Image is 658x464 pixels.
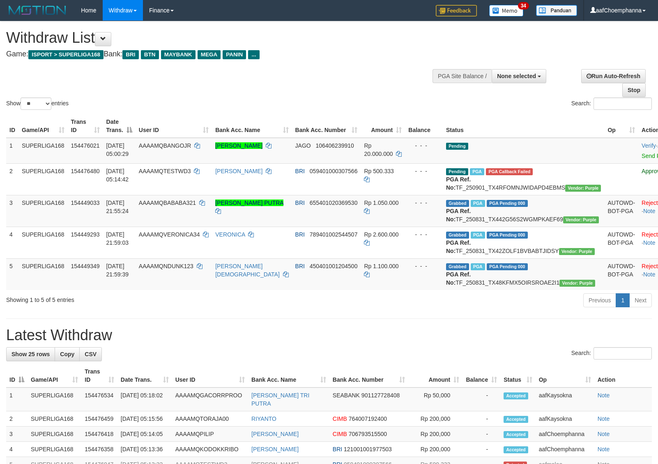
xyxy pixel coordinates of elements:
span: Copy 655401020369530 to clipboard [310,200,358,206]
a: Note [643,208,656,214]
th: Amount: activate to sort column ascending [361,114,405,138]
span: Accepted [504,416,528,423]
td: SUPERLIGA168 [28,387,81,411]
span: Copy 121001001977503 to clipboard [344,446,392,452]
th: Amount: activate to sort column ascending [408,364,463,387]
th: Bank Acc. Name: activate to sort column ascending [212,114,292,138]
td: SUPERLIGA168 [28,411,81,427]
div: PGA Site Balance / [433,69,492,83]
span: 154449349 [71,263,100,269]
span: MAYBANK [161,50,196,59]
td: SUPERLIGA168 [18,138,68,164]
span: Marked by aafheankoy [471,200,485,207]
span: 34 [518,2,529,9]
img: Feedback.jpg [436,5,477,16]
div: - - - [408,262,439,270]
span: Marked by aafmaleo [470,168,484,175]
span: Vendor URL: https://trx4.1velocity.biz [563,216,599,223]
td: 154476418 [81,427,117,442]
th: User ID: activate to sort column ascending [136,114,212,138]
span: BRI [295,263,305,269]
td: 154476459 [81,411,117,427]
span: CIMB [333,415,347,422]
td: AAAAMQGACORRPROO [172,387,248,411]
div: Showing 1 to 5 of 5 entries [6,292,268,304]
th: Trans ID: activate to sort column ascending [68,114,103,138]
a: [PERSON_NAME] [251,431,299,437]
span: Accepted [504,446,528,453]
a: Previous [583,293,616,307]
span: Rp 20.000.000 [364,142,393,157]
th: Bank Acc. Number: activate to sort column ascending [292,114,361,138]
div: - - - [408,230,439,239]
td: [DATE] 05:13:36 [117,442,172,457]
td: 2 [6,411,28,427]
td: aafChoemphanna [536,442,594,457]
span: Show 25 rows [12,351,50,357]
span: Rp 500.333 [364,168,393,174]
span: AAAAMQVERONICA34 [139,231,200,238]
span: BRI [333,446,342,452]
img: Button%20Memo.svg [489,5,524,16]
a: Note [598,415,610,422]
th: Date Trans.: activate to sort column ascending [117,364,172,387]
th: Bank Acc. Name: activate to sort column ascending [248,364,329,387]
th: ID: activate to sort column descending [6,364,28,387]
td: AAAAMQTORAJA00 [172,411,248,427]
td: SUPERLIGA168 [18,163,68,195]
span: AAAAMQTESTWD3 [139,168,191,174]
span: Copy 789401002544507 to clipboard [310,231,358,238]
td: TF_250831_TX48KFMX5OIRSROAE2I1 [443,258,604,290]
div: - - - [408,167,439,175]
label: Search: [571,97,652,110]
th: Bank Acc. Number: activate to sort column ascending [329,364,408,387]
img: MOTION_logo.png [6,4,69,16]
th: Status [443,114,604,138]
th: Game/API: activate to sort column ascending [18,114,68,138]
span: PGA Error [486,168,533,175]
span: Copy 106406239910 to clipboard [315,142,354,149]
a: [PERSON_NAME] [215,142,262,149]
span: PGA Pending [487,263,528,270]
span: 154476021 [71,142,100,149]
th: Date Trans.: activate to sort column descending [103,114,136,138]
span: BTN [141,50,159,59]
a: Note [643,239,656,246]
label: Show entries [6,97,69,110]
td: 3 [6,195,18,227]
span: [DATE] 21:59:39 [106,263,129,278]
a: [PERSON_NAME] PUTRA [215,200,283,206]
td: Rp 200,000 [408,427,463,442]
span: SEABANK [333,392,360,399]
td: AAAAMQKODOKKRIBO [172,442,248,457]
td: - [462,427,500,442]
a: Note [598,431,610,437]
a: Note [643,271,656,278]
td: 4 [6,227,18,258]
span: Copy 059401000307566 to clipboard [310,168,358,174]
td: aafChoemphanna [536,427,594,442]
a: [PERSON_NAME] [251,446,299,452]
span: Vendor URL: https://trx4.1velocity.biz [559,280,595,287]
td: 1 [6,138,18,164]
h1: Withdraw List [6,30,430,46]
span: Grabbed [446,263,469,270]
span: Rp 2.600.000 [364,231,398,238]
span: PANIN [223,50,246,59]
a: Note [598,392,610,399]
span: [DATE] 21:59:03 [106,231,129,246]
span: Pending [446,143,468,150]
span: Accepted [504,392,528,399]
button: None selected [492,69,546,83]
a: Copy [55,347,80,361]
a: Run Auto-Refresh [581,69,646,83]
span: ... [248,50,259,59]
span: Marked by aafheankoy [471,232,485,239]
span: Vendor URL: https://trx4.1velocity.biz [559,248,595,255]
td: TF_250831_TX42ZOLF1BVBABTJIDSY [443,227,604,258]
select: Showentries [21,97,51,110]
td: 154476358 [81,442,117,457]
th: Op: activate to sort column ascending [604,114,638,138]
span: AAAAMQBABABA321 [139,200,196,206]
span: Accepted [504,431,528,438]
